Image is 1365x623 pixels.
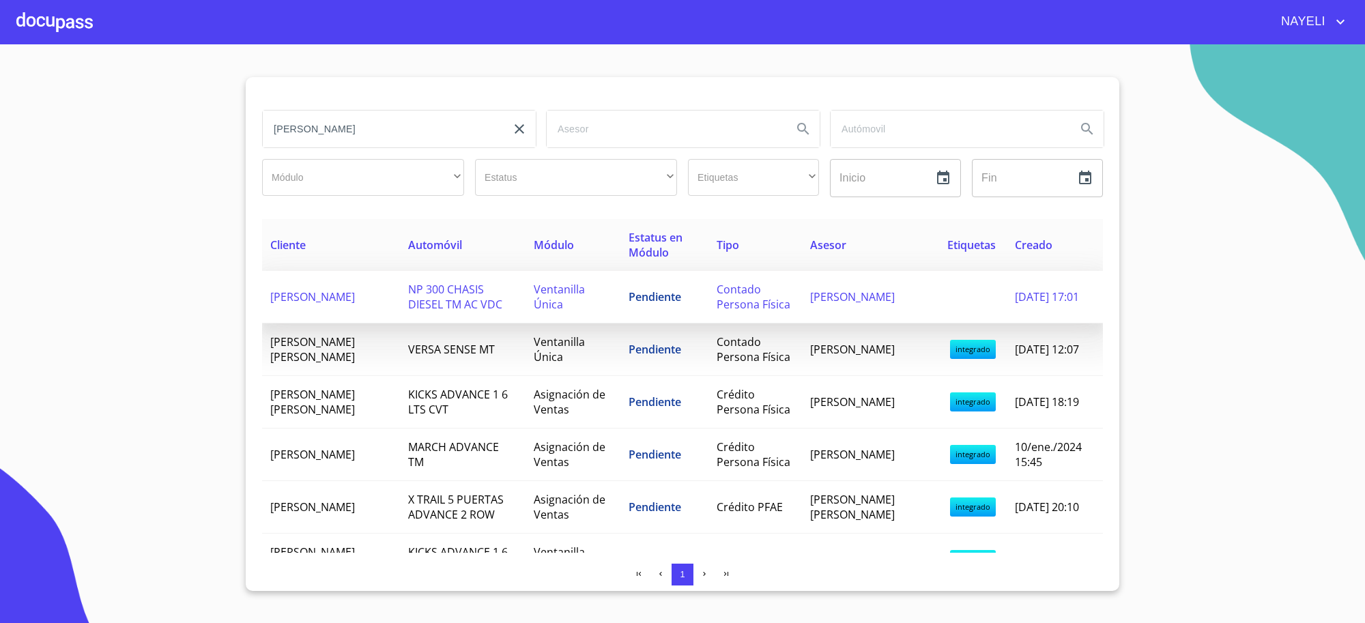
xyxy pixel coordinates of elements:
[534,545,585,575] span: Ventanilla Única
[680,569,685,579] span: 1
[262,159,464,196] div: ​
[1015,289,1079,304] span: [DATE] 17:01
[1271,11,1349,33] button: account of current user
[688,159,819,196] div: ​
[950,497,996,517] span: integrado
[270,545,355,575] span: [PERSON_NAME] [PERSON_NAME]
[534,387,605,417] span: Asignación de Ventas
[270,387,355,417] span: [PERSON_NAME] [PERSON_NAME]
[408,387,508,417] span: KICKS ADVANCE 1 6 LTS CVT
[1015,552,1079,567] span: [DATE] 18:07
[717,439,790,469] span: Crédito Persona Física
[787,113,820,145] button: Search
[534,492,605,522] span: Asignación de Ventas
[408,545,508,575] span: KICKS ADVANCE 1 6 LTS MT
[408,237,462,252] span: Automóvil
[629,394,681,409] span: Pendiente
[810,492,895,522] span: [PERSON_NAME] [PERSON_NAME]
[270,289,355,304] span: [PERSON_NAME]
[629,289,681,304] span: Pendiente
[717,499,783,515] span: Crédito PFAE
[534,439,605,469] span: Asignación de Ventas
[810,447,895,462] span: [PERSON_NAME]
[950,392,996,411] span: integrado
[503,113,536,145] button: clear input
[408,342,495,357] span: VERSA SENSE MT
[810,394,895,409] span: [PERSON_NAME]
[831,111,1065,147] input: search
[717,282,790,312] span: Contado Persona Física
[717,334,790,364] span: Contado Persona Física
[629,552,682,567] span: Cancelado
[810,552,895,567] span: [PERSON_NAME]
[717,237,739,252] span: Tipo
[629,447,681,462] span: Pendiente
[547,111,781,147] input: search
[408,439,499,469] span: MARCH ADVANCE TM
[717,387,790,417] span: Crédito Persona Física
[270,237,306,252] span: Cliente
[475,159,677,196] div: ​
[1015,237,1052,252] span: Creado
[534,237,574,252] span: Módulo
[810,289,895,304] span: [PERSON_NAME]
[1015,394,1079,409] span: [DATE] 18:19
[408,282,502,312] span: NP 300 CHASIS DIESEL TM AC VDC
[1015,342,1079,357] span: [DATE] 12:07
[270,499,355,515] span: [PERSON_NAME]
[950,445,996,464] span: integrado
[950,340,996,359] span: integrado
[629,342,681,357] span: Pendiente
[270,334,355,364] span: [PERSON_NAME] [PERSON_NAME]
[629,230,682,260] span: Estatus en Módulo
[947,237,996,252] span: Etiquetas
[1015,499,1079,515] span: [DATE] 20:10
[810,237,846,252] span: Asesor
[1271,11,1332,33] span: NAYELI
[810,342,895,357] span: [PERSON_NAME]
[717,552,783,567] span: Crédito PFAE
[629,499,681,515] span: Pendiente
[1071,113,1104,145] button: Search
[672,564,693,585] button: 1
[270,447,355,462] span: [PERSON_NAME]
[1015,439,1082,469] span: 10/ene./2024 15:45
[950,550,996,569] span: integrado
[534,334,585,364] span: Ventanilla Única
[263,111,498,147] input: search
[408,492,504,522] span: X TRAIL 5 PUERTAS ADVANCE 2 ROW
[534,282,585,312] span: Ventanilla Única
